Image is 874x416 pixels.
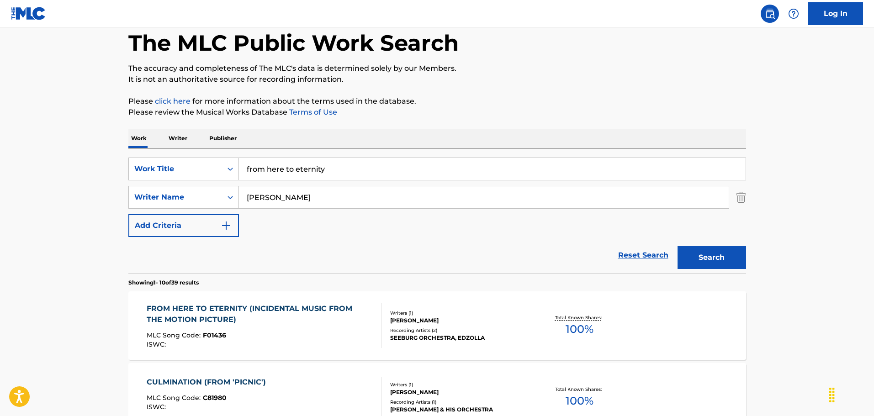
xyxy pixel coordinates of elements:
[147,377,270,388] div: CULMINATION (FROM 'PICNIC')
[784,5,803,23] div: Help
[203,331,226,339] span: F01436
[128,279,199,287] p: Showing 1 - 10 of 39 results
[566,393,593,409] span: 100 %
[128,74,746,85] p: It is not an authoritative source for recording information.
[808,2,863,25] a: Log In
[147,403,168,411] span: ISWC :
[736,186,746,209] img: Delete Criterion
[134,163,217,174] div: Work Title
[147,394,203,402] span: MLC Song Code :
[128,63,746,74] p: The accuracy and completeness of The MLC's data is determined solely by our Members.
[147,331,203,339] span: MLC Song Code :
[128,291,746,360] a: FROM HERE TO ETERNITY (INCIDENTAL MUSIC FROM THE MOTION PICTURE)MLC Song Code:F01436ISWC:Writers ...
[128,29,459,57] h1: The MLC Public Work Search
[788,8,799,19] img: help
[825,381,839,409] div: Drag
[555,386,604,393] p: Total Known Shares:
[390,399,528,405] div: Recording Artists ( 1 )
[134,192,217,203] div: Writer Name
[207,129,239,148] p: Publisher
[147,340,168,348] span: ISWC :
[128,107,746,118] p: Please review the Musical Works Database
[287,108,337,116] a: Terms of Use
[390,327,528,334] div: Recording Artists ( 2 )
[155,97,191,105] a: click here
[166,129,190,148] p: Writer
[764,8,775,19] img: search
[678,246,746,269] button: Search
[390,381,528,388] div: Writers ( 1 )
[390,310,528,316] div: Writers ( 1 )
[566,321,593,337] span: 100 %
[390,405,528,414] div: [PERSON_NAME] & HIS ORCHESTRA
[390,316,528,325] div: [PERSON_NAME]
[128,96,746,107] p: Please for more information about the terms used in the database.
[761,5,779,23] a: Public Search
[555,314,604,321] p: Total Known Shares:
[128,158,746,274] form: Search Form
[11,7,46,20] img: MLC Logo
[128,129,149,148] p: Work
[614,245,673,265] a: Reset Search
[390,334,528,342] div: SEEBURG ORCHESTRA, EDZOLLA
[221,220,232,231] img: 9d2ae6d4665cec9f34b9.svg
[128,214,239,237] button: Add Criteria
[390,388,528,396] div: [PERSON_NAME]
[828,372,874,416] iframe: Chat Widget
[203,394,227,402] span: C81980
[147,303,374,325] div: FROM HERE TO ETERNITY (INCIDENTAL MUSIC FROM THE MOTION PICTURE)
